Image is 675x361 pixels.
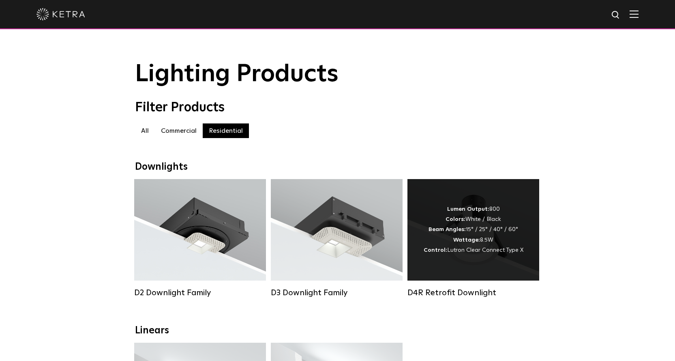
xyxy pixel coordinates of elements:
[203,123,249,138] label: Residential
[453,237,480,243] strong: Wattage:
[446,216,465,222] strong: Colors:
[134,179,266,298] a: D2 Downlight Family Lumen Output:1200Colors:White / Black / Gloss Black / Silver / Bronze / Silve...
[36,8,85,20] img: ketra-logo-2019-white
[611,10,621,20] img: search icon
[135,325,540,337] div: Linears
[424,247,447,253] strong: Control:
[271,288,403,298] div: D3 Downlight Family
[424,204,523,255] div: 800 White / Black 15° / 25° / 40° / 60° 8.5W
[135,62,339,86] span: Lighting Products
[407,288,539,298] div: D4R Retrofit Downlight
[135,161,540,173] div: Downlights
[135,123,155,138] label: All
[134,288,266,298] div: D2 Downlight Family
[155,123,203,138] label: Commercial
[429,227,466,232] strong: Beam Angles:
[447,247,523,253] span: Lutron Clear Connect Type X
[135,100,540,115] div: Filter Products
[630,10,639,18] img: Hamburger%20Nav.svg
[271,179,403,298] a: D3 Downlight Family Lumen Output:700 / 900 / 1100Colors:White / Black / Silver / Bronze / Paintab...
[447,206,489,212] strong: Lumen Output:
[407,179,539,298] a: D4R Retrofit Downlight Lumen Output:800Colors:White / BlackBeam Angles:15° / 25° / 40° / 60°Watta...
